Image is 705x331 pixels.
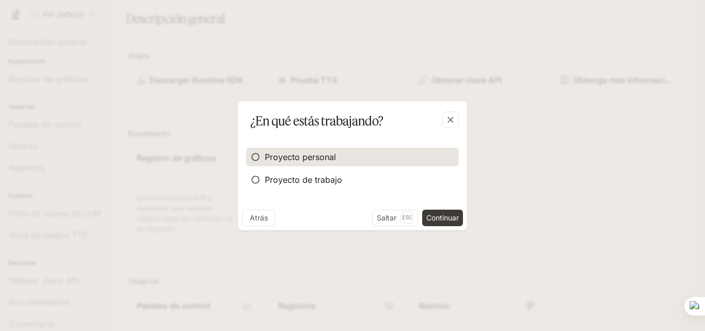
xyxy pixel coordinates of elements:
font: Saltar [377,213,396,222]
font: Esc [402,214,412,221]
button: Continuar [422,210,463,226]
font: Proyecto de trabajo [265,175,342,185]
font: Continuar [426,213,459,222]
button: SaltarEsc [372,210,418,226]
font: Proyecto personal [265,152,336,162]
font: ¿En qué estás trabajando? [250,113,383,129]
font: Atrás [250,213,268,222]
button: Atrás [242,210,275,226]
